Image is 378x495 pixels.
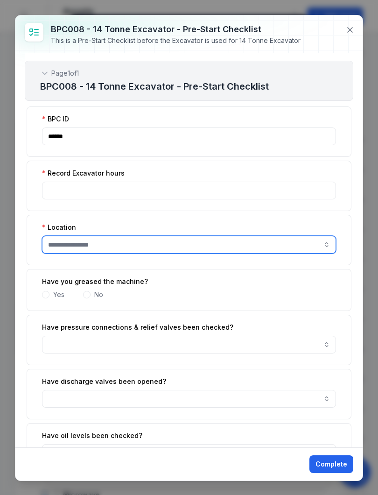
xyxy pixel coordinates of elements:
[309,455,353,473] button: Complete
[94,290,103,299] label: No
[53,290,64,299] label: Yes
[42,277,148,286] label: Have you greased the machine?
[42,223,76,232] label: Location
[42,377,166,386] label: Have discharge valves been opened?
[42,114,69,124] label: BPC ID
[40,80,338,93] h2: BPC008 - 14 Tonne Excavator - Pre-Start Checklist
[51,69,79,78] span: Page 1 of 1
[51,36,301,45] div: This is a Pre-Start Checklist before the Excavator is used for 14 Tonne Excavator
[42,323,233,332] label: Have pressure connections & relief valves been checked?
[42,127,336,145] input: :r18:-form-item-label
[42,182,336,199] input: :r19:-form-item-label
[51,23,301,36] h3: BPC008 - 14 Tonne Excavator - Pre-Start Checklist
[42,169,125,178] label: Record Excavator hours
[42,431,142,440] label: Have oil levels been checked?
